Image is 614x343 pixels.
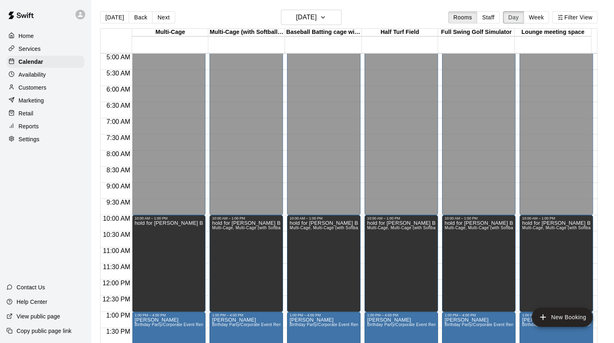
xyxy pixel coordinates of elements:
[105,167,132,174] span: 8:30 AM
[19,71,46,79] p: Availability
[101,296,132,303] span: 12:30 PM
[520,215,593,312] div: 10:00 AM – 1:00 PM: hold for Ashley Barber Birthday
[6,56,84,68] a: Calendar
[132,29,209,36] div: Multi-Cage
[289,226,576,230] span: Multi-Cage, Multi-Cage (with Softball Machine), Baseball Batting cage with HITRAX, Half Turf Fiel...
[152,11,175,23] button: Next
[17,327,71,335] p: Copy public page link
[362,29,438,36] div: Half Turf Field
[104,312,132,319] span: 1:00 PM
[212,313,281,317] div: 1:00 PM – 4:00 PM
[19,109,34,117] p: Retail
[6,69,84,81] a: Availability
[105,199,132,206] span: 9:30 AM
[134,322,231,327] span: Birthday Party/Corporate Event Rental (3 HOURS)
[105,183,132,190] span: 9:00 AM
[105,151,132,157] span: 8:00 AM
[132,215,205,312] div: 10:00 AM – 1:00 PM: hold for Ashley Barber Birthday
[17,283,45,291] p: Contact Us
[365,215,438,312] div: 10:00 AM – 1:00 PM: hold for Ashley Barber Birthday
[448,11,477,23] button: Rooms
[367,313,436,317] div: 1:00 PM – 4:00 PM
[444,216,513,220] div: 10:00 AM – 1:00 PM
[522,216,591,220] div: 10:00 AM – 1:00 PM
[515,29,591,36] div: Lounge meeting space
[19,45,41,53] p: Services
[503,11,524,23] button: Day
[6,107,84,119] a: Retail
[6,120,84,132] a: Reports
[289,313,358,317] div: 1:00 PM – 4:00 PM
[6,133,84,145] a: Settings
[522,313,591,317] div: 1:00 PM – 4:00 PM
[17,312,60,320] p: View public page
[444,322,541,327] span: Birthday Party/Corporate Event Rental (3 HOURS)
[289,322,386,327] span: Birthday Party/Corporate Event Rental (3 HOURS)
[552,11,597,23] button: Filter View
[289,216,358,220] div: 10:00 AM – 1:00 PM
[19,84,46,92] p: Customers
[212,322,309,327] span: Birthday Party/Corporate Event Rental (3 HOURS)
[101,231,132,238] span: 10:30 AM
[100,11,129,23] button: [DATE]
[367,216,436,220] div: 10:00 AM – 1:00 PM
[105,118,132,125] span: 7:00 AM
[212,216,281,220] div: 10:00 AM – 1:00 PM
[477,11,500,23] button: Staff
[532,307,593,327] button: add
[212,226,498,230] span: Multi-Cage, Multi-Cage (with Softball Machine), Baseball Batting cage with HITRAX, Half Turf Fiel...
[134,216,203,220] div: 10:00 AM – 1:00 PM
[101,215,132,222] span: 10:00 AM
[19,122,39,130] p: Reports
[285,29,362,36] div: Baseball Batting cage with HITRAX
[105,134,132,141] span: 7:30 AM
[19,135,40,143] p: Settings
[6,43,84,55] a: Services
[438,29,515,36] div: Full Swing Golf Simulator
[17,298,47,306] p: Help Center
[101,247,132,254] span: 11:00 AM
[281,10,342,25] button: [DATE]
[367,322,464,327] span: Birthday Party/Corporate Event Rental (3 HOURS)
[287,215,360,312] div: 10:00 AM – 1:00 PM: hold for Ashley Barber Birthday
[19,32,34,40] p: Home
[101,264,132,270] span: 11:30 AM
[296,12,316,23] h6: [DATE]
[105,102,132,109] span: 6:30 AM
[208,29,285,36] div: Multi-Cage (with Softball Machine)
[134,313,203,317] div: 1:00 PM – 4:00 PM
[19,96,44,105] p: Marketing
[6,94,84,107] a: Marketing
[6,30,84,42] a: Home
[104,328,132,335] span: 1:30 PM
[442,215,516,312] div: 10:00 AM – 1:00 PM: hold for Ashley Barber Birthday
[105,54,132,61] span: 5:00 AM
[101,280,132,287] span: 12:00 PM
[444,313,513,317] div: 1:00 PM – 4:00 PM
[6,82,84,94] a: Customers
[19,58,43,66] p: Calendar
[210,215,283,312] div: 10:00 AM – 1:00 PM: hold for Ashley Barber Birthday
[105,86,132,93] span: 6:00 AM
[105,70,132,77] span: 5:30 AM
[129,11,153,23] button: Back
[524,11,549,23] button: Week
